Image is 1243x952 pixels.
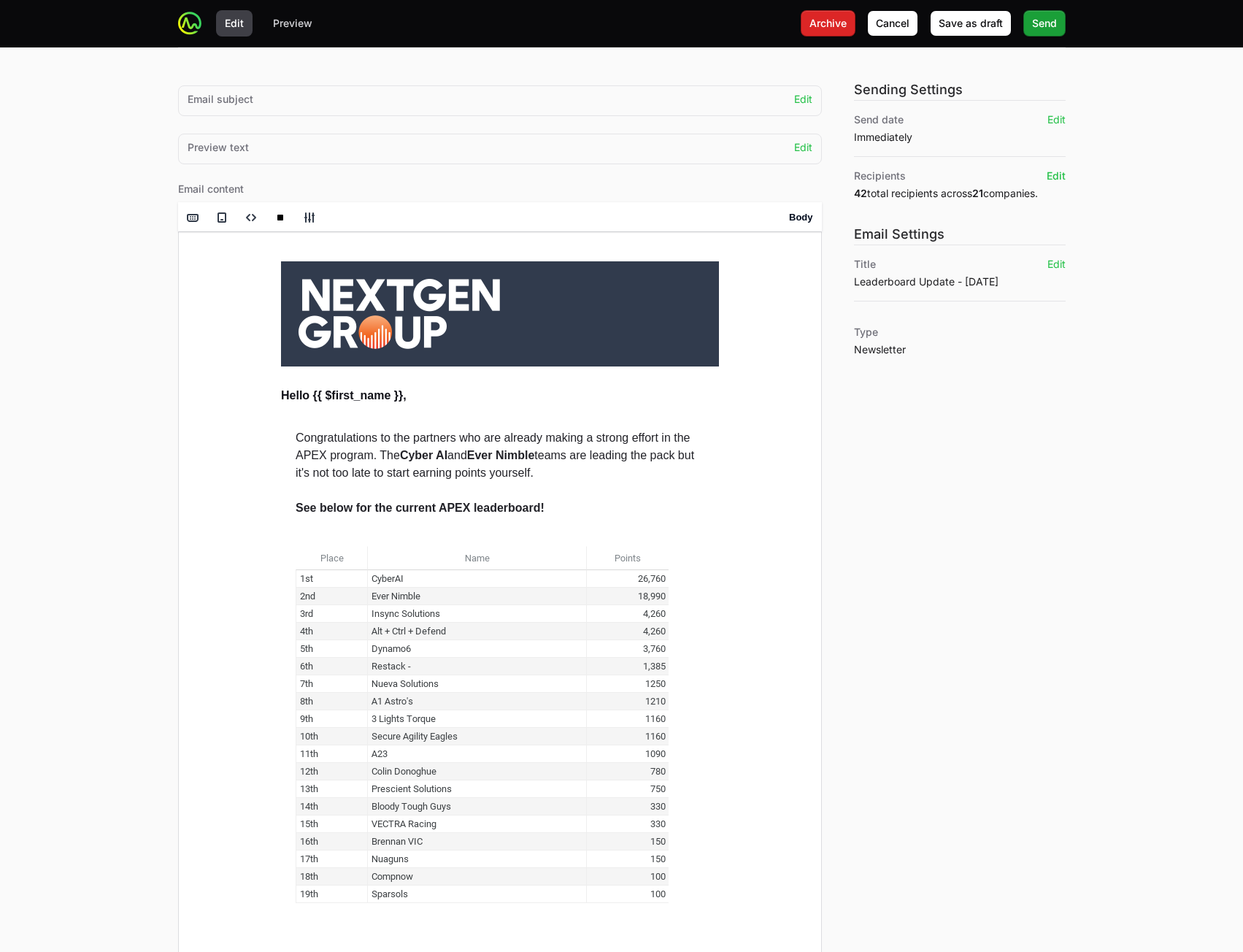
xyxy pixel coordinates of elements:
[1032,15,1057,32] span: Send
[876,15,909,32] span: Cancel
[120,47,321,117] img: NEXTGEN_Group_Logo_Alt.png
[264,10,321,37] button: Preview
[282,870,515,909] p: Learn about how to earn Championship points.
[288,217,355,229] b: Ever Nimble
[216,10,253,37] button: Edit
[854,326,878,338] span: Type
[789,202,813,232] a: Body
[854,275,998,289] dd: Leaderboard Update - [DATE]
[854,169,906,183] span: Recipients
[117,731,526,766] p: Want to earn more points? We have prepared a guide of other points earning milestones you can com...
[794,140,812,155] button: Edit
[930,10,1012,37] button: Save as draft
[854,186,1066,201] dd: total recipients across companies.
[221,217,269,229] b: Cyber AI
[794,92,812,107] button: Edit
[1047,169,1066,183] button: Edit
[854,130,912,145] dd: Immediately
[1047,257,1066,272] button: Edit
[188,140,249,155] dt: Preview text
[178,12,201,35] img: ActivitySource
[117,269,366,282] b: See below for the current APEX leaderboard!
[939,15,1003,32] span: Save as draft
[854,112,912,127] dt: Send date
[282,921,337,934] a: Read article
[102,155,540,172] p: Hello {{ $first_name }},
[117,197,526,285] p: Congratulations to the partners who are already making a strong effort in the APEX program. The a...
[188,92,253,107] dt: Email subject
[854,342,1066,357] dd: Newsletter
[178,182,822,196] label: Email content
[854,187,867,199] span: 42
[801,10,855,37] button: Archive
[1047,112,1066,127] button: Edit
[1023,10,1066,37] button: Send
[809,15,847,32] span: Archive
[867,10,918,37] button: Cancel
[282,817,515,870] h1: APEX Championship Milestones Breakdown
[854,257,998,272] dt: Title
[117,314,490,709] img: 99c36926-6d25-4e79-a3d6-8daa7c77d601-points-vs-namepngpng
[854,80,1066,100] h1: Sending Settings
[972,187,983,199] span: 21
[854,224,1066,245] h1: Email Settings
